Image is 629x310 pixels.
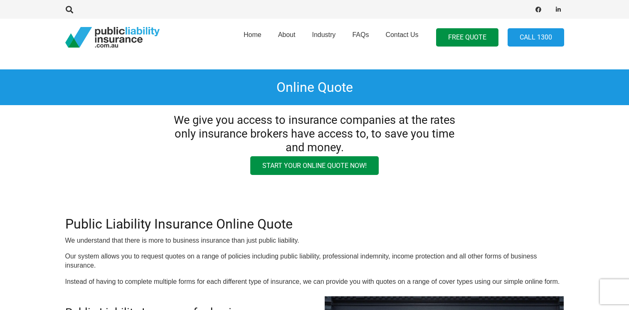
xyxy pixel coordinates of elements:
[166,113,463,154] h3: We give you access to insurance companies at the rates only insurance brokers have access to, to ...
[377,16,427,59] a: Contact Us
[244,31,261,38] span: Home
[235,16,270,59] a: Home
[65,27,160,48] a: pli_logotransparent
[352,31,369,38] span: FAQs
[508,28,564,47] a: Call 1300
[62,6,78,13] a: Search
[385,31,418,38] span: Contact Us
[65,236,564,245] p: We understand that there is more to business insurance than just public liability.
[278,31,296,38] span: About
[303,16,344,59] a: Industry
[553,4,564,15] a: LinkedIn
[65,277,564,286] p: Instead of having to complete multiple forms for each different type of insurance, we can provide...
[436,28,498,47] a: FREE QUOTE
[312,31,335,38] span: Industry
[65,252,564,271] p: Our system allows you to request quotes on a range of policies including public liability, profes...
[533,4,544,15] a: Facebook
[250,156,379,175] a: Start your online quote now!
[344,16,377,59] a: FAQs
[270,16,304,59] a: About
[65,216,564,232] h2: Public Liability Insurance Online Quote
